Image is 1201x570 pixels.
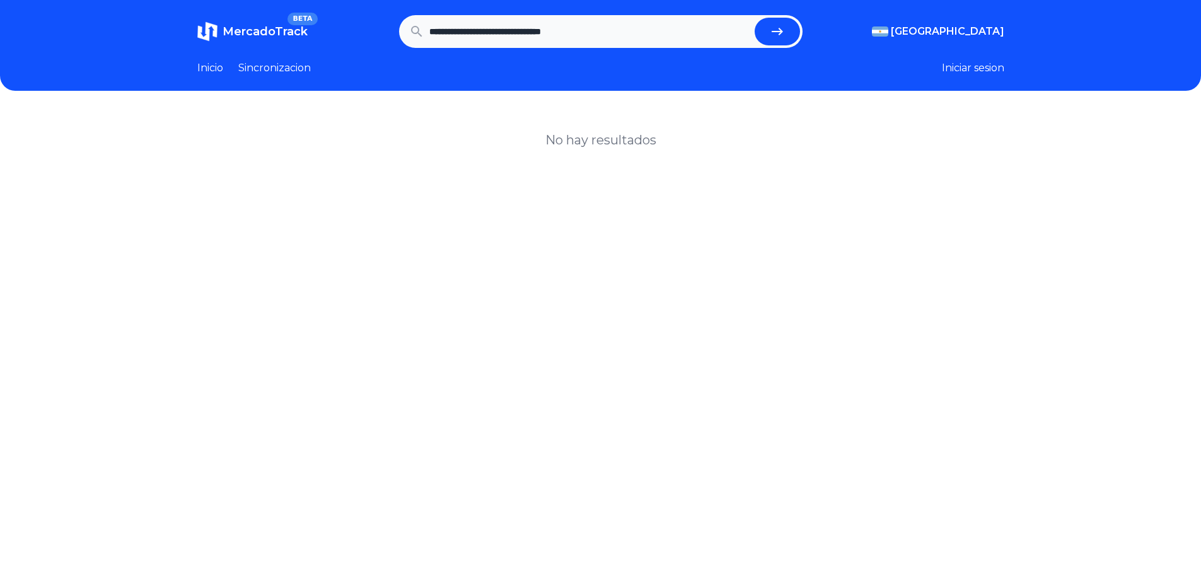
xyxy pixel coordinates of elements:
span: [GEOGRAPHIC_DATA] [891,24,1004,39]
h1: No hay resultados [545,131,656,149]
button: [GEOGRAPHIC_DATA] [872,24,1004,39]
a: Sincronizacion [238,61,311,76]
a: MercadoTrackBETA [197,21,308,42]
span: BETA [287,13,317,25]
button: Iniciar sesion [942,61,1004,76]
img: MercadoTrack [197,21,218,42]
img: Argentina [872,26,888,37]
span: MercadoTrack [223,25,308,38]
a: Inicio [197,61,223,76]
